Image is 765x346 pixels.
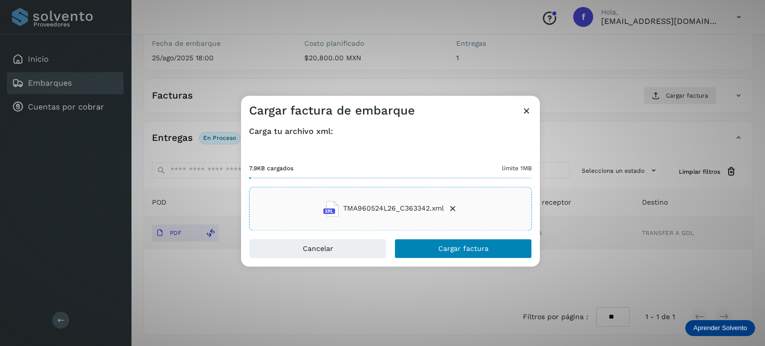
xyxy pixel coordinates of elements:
button: Cancelar [249,238,386,258]
div: Aprender Solvento [685,320,755,336]
span: Cancelar [303,245,333,252]
span: 7.9KB cargados [249,164,293,173]
span: Cargar factura [438,245,489,252]
h3: Cargar factura de embarque [249,104,415,118]
span: TMA960524L26_C363342.xml [343,204,444,214]
p: Aprender Solvento [693,324,747,332]
h4: Carga tu archivo xml: [249,126,532,136]
button: Cargar factura [394,238,532,258]
span: límite 1MB [502,164,532,173]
